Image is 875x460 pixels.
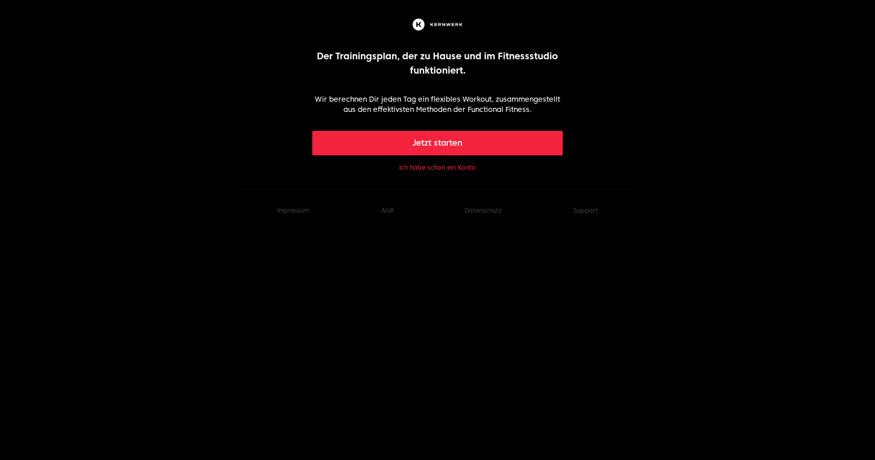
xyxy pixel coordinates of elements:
[573,206,598,215] button: Support
[465,206,502,214] a: Datenschutz
[399,164,476,172] button: Ich habe schon ein Konto
[277,206,310,214] a: Impressum
[312,94,563,114] p: Wir berechnen Dir jeden Tag ein flexibles Workout, zusammengestellt aus den effektivsten Methoden...
[312,131,563,155] button: Jetzt starten
[312,49,563,78] p: Der Trainingsplan, der zu Hause und im Fitnessstudio funktioniert.
[381,206,394,214] a: AGB
[410,16,465,33] img: Kernwerk®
